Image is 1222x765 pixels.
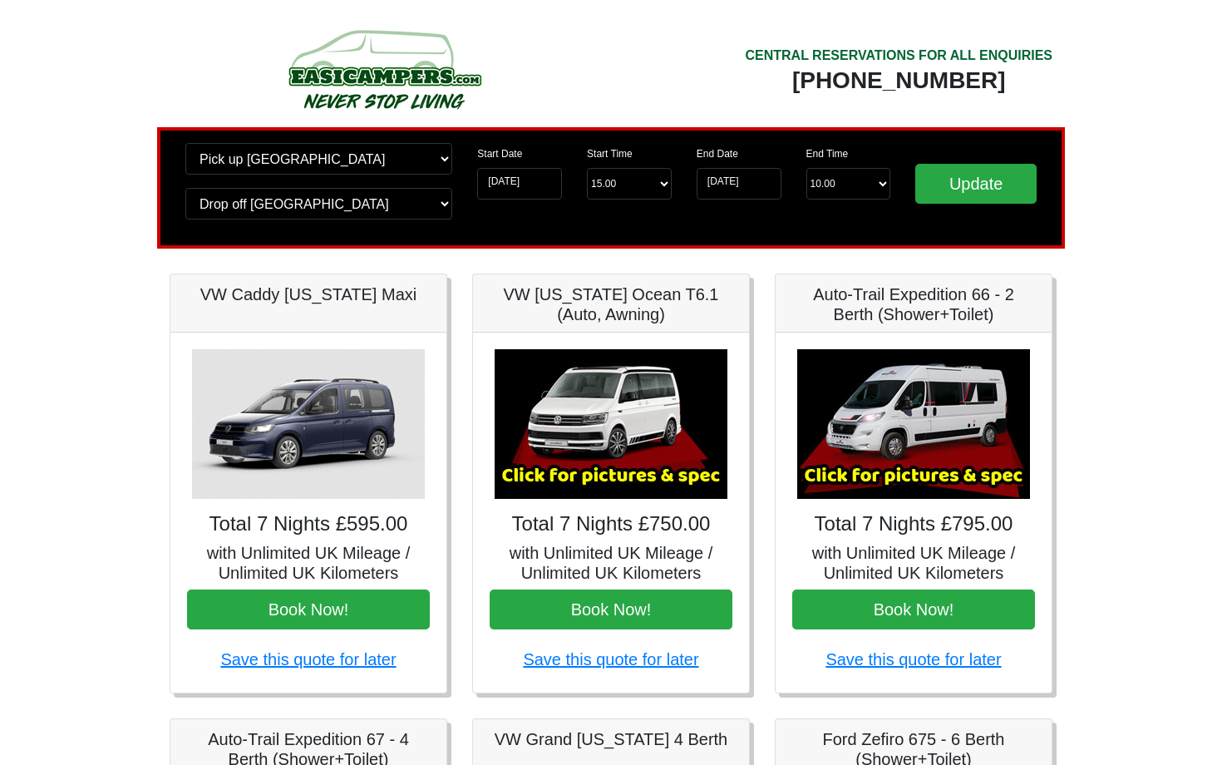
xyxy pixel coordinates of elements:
h5: with Unlimited UK Mileage / Unlimited UK Kilometers [490,543,732,583]
label: Start Date [477,146,522,161]
input: Return Date [697,168,781,200]
input: Start Date [477,168,562,200]
button: Book Now! [792,590,1035,629]
img: Auto-Trail Expedition 66 - 2 Berth (Shower+Toilet) [797,349,1030,499]
h5: VW [US_STATE] Ocean T6.1 (Auto, Awning) [490,284,732,324]
label: End Time [806,146,849,161]
div: CENTRAL RESERVATIONS FOR ALL ENQUIRIES [745,46,1052,66]
label: End Date [697,146,738,161]
label: Start Time [587,146,633,161]
img: campers-checkout-logo.png [226,23,542,115]
a: Save this quote for later [523,650,698,669]
a: Save this quote for later [825,650,1001,669]
a: Save this quote for later [220,650,396,669]
img: VW California Ocean T6.1 (Auto, Awning) [495,349,727,499]
button: Book Now! [187,590,430,629]
h5: with Unlimited UK Mileage / Unlimited UK Kilometers [187,543,430,583]
h4: Total 7 Nights £795.00 [792,512,1035,536]
h4: Total 7 Nights £750.00 [490,512,732,536]
div: [PHONE_NUMBER] [745,66,1052,96]
button: Book Now! [490,590,732,629]
img: VW Caddy California Maxi [192,349,425,499]
h5: VW Grand [US_STATE] 4 Berth [490,729,732,749]
input: Update [915,164,1037,204]
h5: VW Caddy [US_STATE] Maxi [187,284,430,304]
h5: with Unlimited UK Mileage / Unlimited UK Kilometers [792,543,1035,583]
h5: Auto-Trail Expedition 66 - 2 Berth (Shower+Toilet) [792,284,1035,324]
h4: Total 7 Nights £595.00 [187,512,430,536]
